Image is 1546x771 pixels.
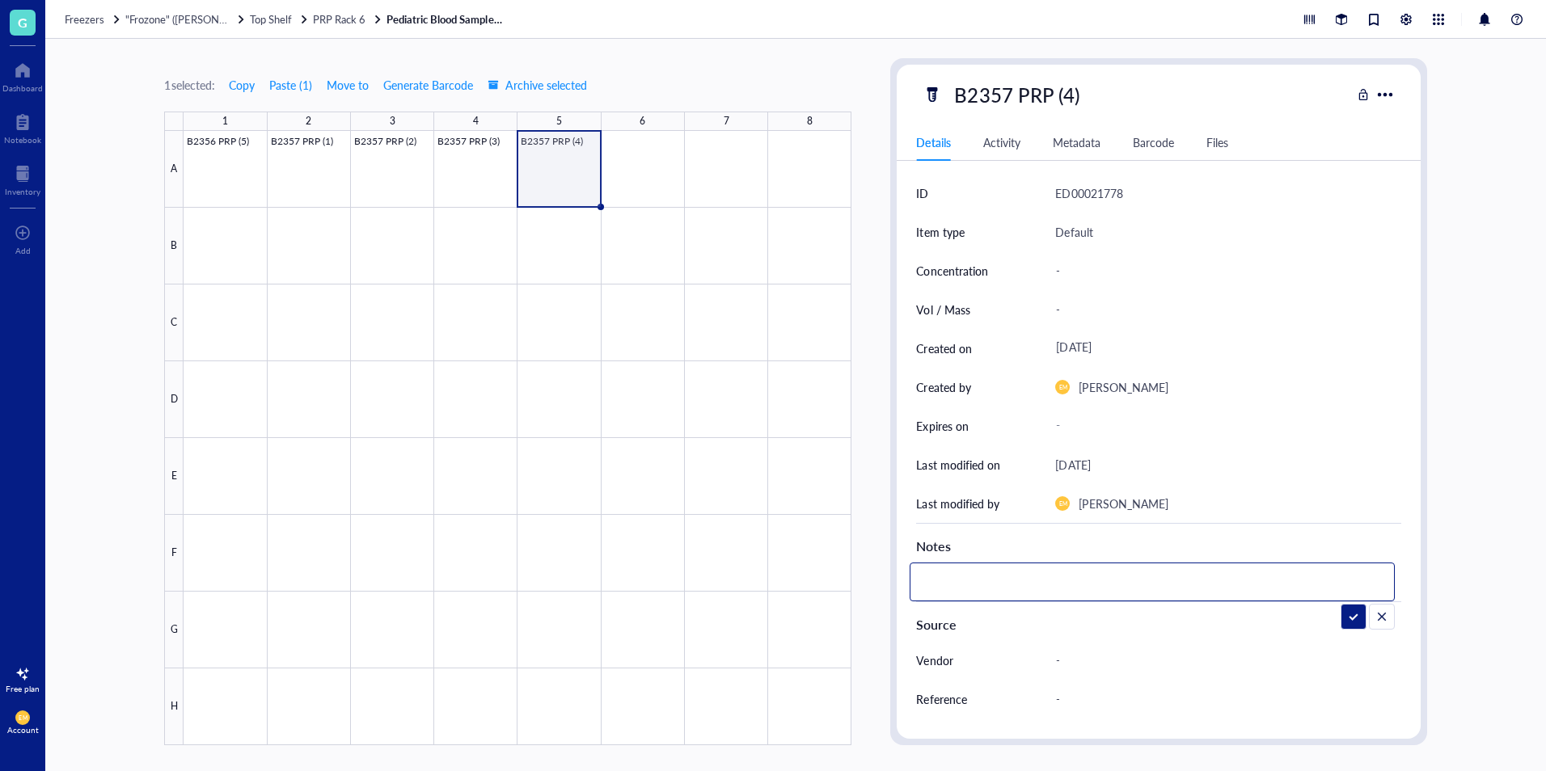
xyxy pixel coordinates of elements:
a: Dashboard [2,57,43,93]
div: [PERSON_NAME] [1079,377,1168,397]
a: Pediatric Blood Samples [MEDICAL_DATA] Box #136 [386,12,508,27]
div: Activity [983,133,1020,151]
div: 3 [390,112,395,131]
div: - [1049,682,1394,716]
div: ED00021778 [1055,183,1122,203]
span: Freezers [65,11,104,27]
button: Paste (1) [268,72,313,98]
div: Add [15,246,31,255]
div: Metadata [1053,133,1100,151]
span: EM [1058,500,1067,507]
div: Account [7,725,39,735]
div: [DATE] [1049,334,1394,363]
div: Created on [916,339,971,357]
div: Created by [916,378,970,396]
div: H [164,668,184,745]
div: Details [916,133,950,151]
span: EM [1058,384,1067,390]
div: 2 [306,112,311,131]
a: Inventory [5,161,40,196]
div: Vol / Mass [916,301,969,318]
div: Concentration [916,262,987,280]
div: - [1049,411,1394,440]
div: Dashboard [2,83,43,93]
div: Files [1206,133,1228,151]
div: [PERSON_NAME] [1079,494,1168,513]
div: E [164,438,184,515]
div: Item type [916,223,964,241]
div: Notes [916,537,1400,556]
div: Reference [916,690,966,708]
div: Last modified on [916,456,999,474]
div: Notebook [4,135,41,145]
div: Free plan [6,684,40,693]
div: Expires on [916,417,968,435]
div: G [164,592,184,668]
div: 7 [724,112,729,131]
div: - [1049,721,1394,755]
div: - [1049,643,1394,677]
div: - [1049,293,1394,327]
div: ID [916,184,928,202]
button: Archive selected [487,72,588,98]
div: 5 [556,112,562,131]
span: Move to [327,78,369,91]
div: Default [1055,222,1092,242]
div: Barcode [1133,133,1174,151]
div: 1 selected: [164,76,214,94]
div: 6 [640,112,645,131]
div: B2357 PRP (4) [947,78,1086,112]
span: G [18,12,27,32]
div: [DATE] [1055,455,1090,474]
div: Inventory [5,187,40,196]
span: Copy [229,78,255,91]
a: Freezers [65,12,122,27]
div: A [164,131,184,208]
span: PRP Rack 6 [313,11,365,27]
div: - [1049,254,1394,288]
div: 8 [807,112,813,131]
div: 4 [473,112,479,131]
div: C [164,284,184,361]
div: 1 [222,112,228,131]
span: Top Shelf [250,11,292,27]
span: "Frozone" ([PERSON_NAME]/[PERSON_NAME]) [125,11,350,27]
div: B [164,208,184,284]
button: Move to [326,72,370,98]
div: D [164,361,184,438]
a: "Frozone" ([PERSON_NAME]/[PERSON_NAME]) [125,12,247,27]
div: Last modified by [916,495,999,512]
button: Generate Barcode [382,72,474,98]
button: Copy [228,72,256,98]
div: F [164,515,184,592]
div: Vendor [916,651,953,669]
span: Generate Barcode [383,78,473,91]
a: Top ShelfPRP Rack 6 [250,12,383,27]
a: Notebook [4,109,41,145]
span: Archive selected [488,78,587,91]
span: EM [19,714,27,721]
div: Source [916,615,1400,634]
